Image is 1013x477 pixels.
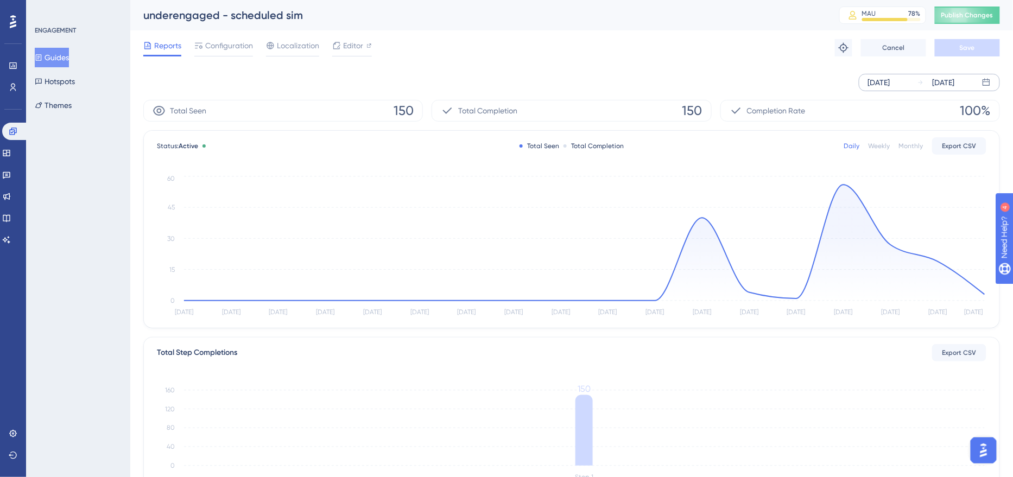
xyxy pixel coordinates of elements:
[844,142,860,150] div: Daily
[932,344,986,361] button: Export CSV
[869,142,890,150] div: Weekly
[942,142,977,150] span: Export CSV
[165,386,175,394] tspan: 160
[35,48,69,67] button: Guides
[933,76,955,89] div: [DATE]
[747,104,806,117] span: Completion Rate
[960,102,991,119] span: 100%
[909,9,921,18] div: 78 %
[932,137,986,155] button: Export CSV
[868,76,890,89] div: [DATE]
[928,309,947,316] tspan: [DATE]
[154,39,181,52] span: Reports
[143,8,812,23] div: underengaged - scheduled sim
[967,434,1000,467] iframe: UserGuiding AI Assistant Launcher
[175,309,193,316] tspan: [DATE]
[169,266,175,274] tspan: 15
[458,104,517,117] span: Total Completion
[167,235,175,243] tspan: 30
[682,102,702,119] span: 150
[935,7,1000,24] button: Publish Changes
[942,348,977,357] span: Export CSV
[170,297,175,304] tspan: 0
[277,39,319,52] span: Localization
[599,309,617,316] tspan: [DATE]
[170,462,175,469] tspan: 0
[170,104,206,117] span: Total Seen
[394,102,414,119] span: 150
[965,309,983,316] tspan: [DATE]
[35,96,72,115] button: Themes
[269,309,288,316] tspan: [DATE]
[458,309,476,316] tspan: [DATE]
[740,309,758,316] tspan: [DATE]
[578,384,591,395] tspan: 150
[167,424,175,432] tspan: 80
[35,26,76,35] div: ENGAGEMENT
[167,443,175,451] tspan: 40
[862,9,876,18] div: MAU
[167,175,175,182] tspan: 60
[179,142,198,150] span: Active
[960,43,975,52] span: Save
[343,39,363,52] span: Editor
[552,309,570,316] tspan: [DATE]
[165,405,175,413] tspan: 120
[75,5,79,14] div: 4
[157,346,237,359] div: Total Step Completions
[899,142,923,150] div: Monthly
[861,39,926,56] button: Cancel
[157,142,198,150] span: Status:
[504,309,523,316] tspan: [DATE]
[693,309,711,316] tspan: [DATE]
[168,204,175,212] tspan: 45
[520,142,559,150] div: Total Seen
[935,39,1000,56] button: Save
[787,309,806,316] tspan: [DATE]
[363,309,382,316] tspan: [DATE]
[316,309,334,316] tspan: [DATE]
[834,309,853,316] tspan: [DATE]
[646,309,664,316] tspan: [DATE]
[883,43,905,52] span: Cancel
[205,39,253,52] span: Configuration
[222,309,240,316] tspan: [DATE]
[564,142,624,150] div: Total Completion
[26,3,68,16] span: Need Help?
[881,309,900,316] tspan: [DATE]
[410,309,429,316] tspan: [DATE]
[35,72,75,91] button: Hotspots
